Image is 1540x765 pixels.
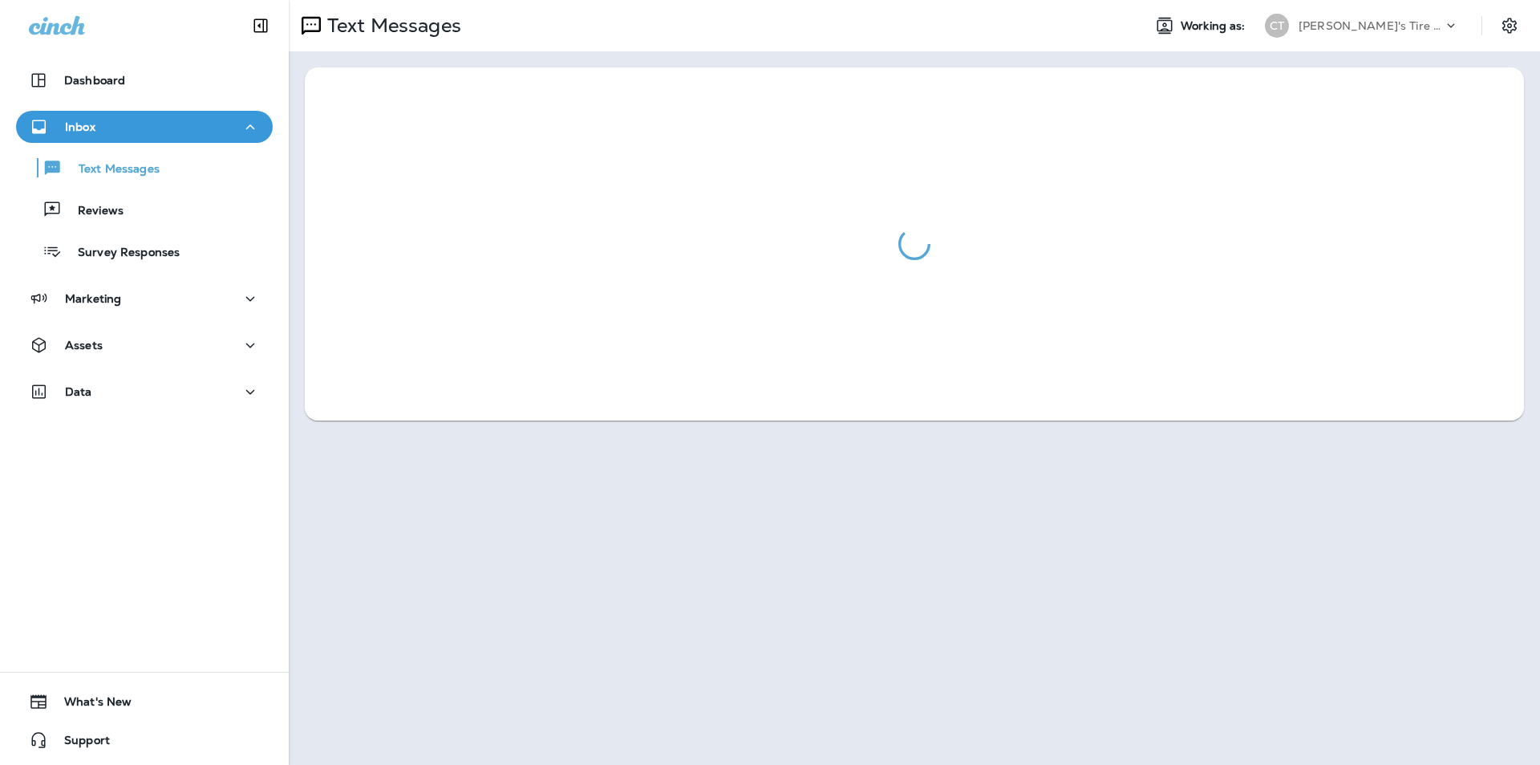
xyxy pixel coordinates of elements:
button: Dashboard [16,64,273,96]
span: Support [48,734,110,753]
button: What's New [16,686,273,718]
p: Assets [65,339,103,352]
p: Reviews [62,204,124,219]
button: Settings [1495,11,1524,40]
span: Working as: [1181,19,1249,33]
p: Dashboard [64,74,125,87]
div: CT [1265,14,1289,38]
p: Marketing [65,292,121,305]
button: Collapse Sidebar [238,10,283,42]
p: Survey Responses [62,246,180,261]
button: Reviews [16,193,273,226]
p: Text Messages [63,162,160,177]
span: What's New [48,695,132,714]
p: Data [65,385,92,398]
button: Support [16,724,273,756]
button: Survey Responses [16,234,273,268]
p: Text Messages [321,14,461,38]
p: [PERSON_NAME]'s Tire & Auto [1299,19,1443,32]
p: Inbox [65,120,95,133]
button: Assets [16,329,273,361]
button: Data [16,376,273,408]
button: Inbox [16,111,273,143]
button: Marketing [16,283,273,315]
button: Text Messages [16,151,273,185]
